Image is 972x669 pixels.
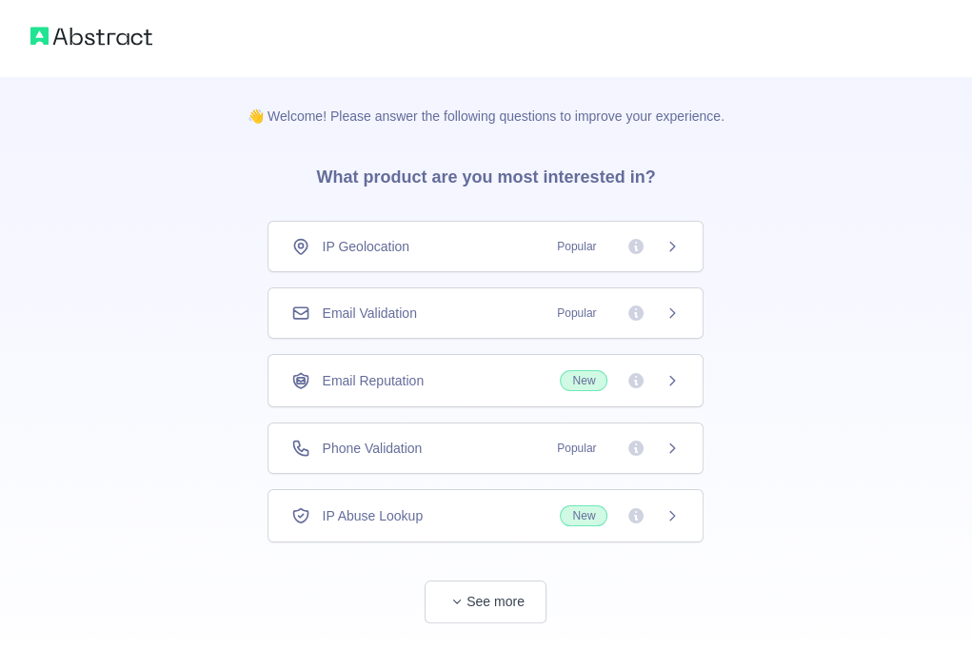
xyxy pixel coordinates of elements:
[322,439,422,458] span: Phone Validation
[560,505,607,526] span: New
[560,370,607,391] span: New
[322,304,416,323] span: Email Validation
[425,580,546,623] button: See more
[30,23,152,49] img: Abstract logo
[322,371,424,390] span: Email Reputation
[546,237,607,256] span: Popular
[546,439,607,458] span: Popular
[322,237,409,256] span: IP Geolocation
[322,506,423,525] span: IP Abuse Lookup
[217,76,755,126] p: 👋 Welcome! Please answer the following questions to improve your experience.
[286,126,685,221] h3: What product are you most interested in?
[546,304,607,323] span: Popular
